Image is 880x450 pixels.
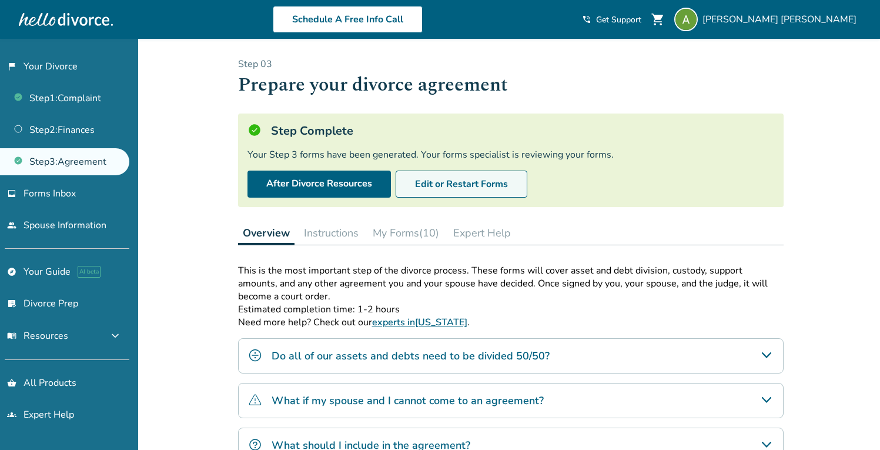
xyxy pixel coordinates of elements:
[7,62,16,71] span: flag_2
[7,378,16,388] span: shopping_basket
[271,123,353,139] h5: Step Complete
[108,329,122,343] span: expand_more
[248,348,262,362] img: Do all of our assets and debts need to be divided 50/50?
[368,221,444,245] button: My Forms(10)
[7,267,16,276] span: explore
[247,171,391,198] a: After Divorce Resources
[238,383,784,418] div: What if my spouse and I cannot come to an agreement?
[449,221,516,245] button: Expert Help
[238,264,784,303] p: This is the most important step of the divorce process. These forms will cover asset and debt div...
[238,338,784,374] div: Do all of our assets and debts need to be divided 50/50?
[7,299,16,308] span: list_alt_check
[7,410,16,419] span: groups
[396,171,527,198] button: Edit or Restart Forms
[238,316,784,329] p: Need more help? Check out our .
[7,189,16,198] span: inbox
[299,221,363,245] button: Instructions
[821,394,880,450] iframe: Chat Widget
[596,14,641,25] span: Get Support
[372,316,467,329] a: experts in[US_STATE]
[238,221,295,245] button: Overview
[248,393,262,407] img: What if my spouse and I cannot come to an agreement?
[78,266,101,278] span: AI beta
[674,8,698,31] img: Alejandro Calcaño
[24,187,76,200] span: Forms Inbox
[582,15,591,24] span: phone_in_talk
[238,71,784,99] h1: Prepare your divorce agreement
[7,329,68,342] span: Resources
[238,58,784,71] p: Step 0 3
[7,331,16,341] span: menu_book
[582,14,641,25] a: phone_in_talkGet Support
[273,6,423,33] a: Schedule A Free Info Call
[272,393,544,408] h4: What if my spouse and I cannot come to an agreement?
[238,303,784,316] p: Estimated completion time: 1-2 hours
[247,148,774,161] div: Your Step 3 forms have been generated. Your forms specialist is reviewing your forms.
[651,12,665,26] span: shopping_cart
[7,221,16,230] span: people
[272,348,550,364] h4: Do all of our assets and debts need to be divided 50/50?
[702,13,861,26] span: [PERSON_NAME] [PERSON_NAME]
